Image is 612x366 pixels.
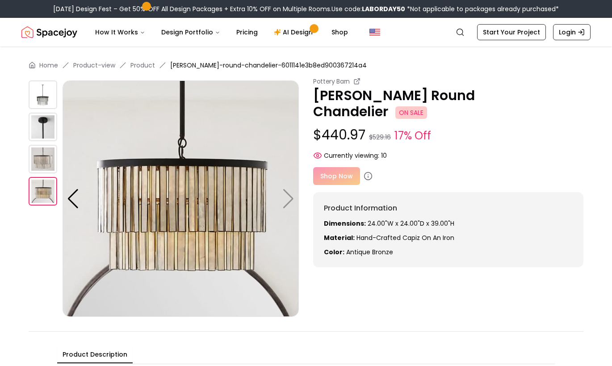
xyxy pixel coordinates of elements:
button: Product Description [57,346,133,363]
span: ON SALE [395,106,427,119]
small: $529.16 [369,133,391,142]
img: https://storage.googleapis.com/spacejoy-main/assets/6011141e3b8ed900367214a4/product_2_4cp5b7l7052a [29,145,57,173]
span: Currently viewing: [324,151,379,160]
small: Pottery Barn [313,77,350,86]
a: Login [553,24,591,40]
nav: Global [21,18,591,46]
p: [PERSON_NAME] Round Chandelier [313,88,583,120]
a: AI Design [267,23,323,41]
span: antique bronze [346,248,393,257]
small: 17% Off [394,128,431,144]
button: How It Works [88,23,152,41]
a: Product [130,61,155,70]
p: 24.00"W x 24.00"D x 39.00"H [324,219,573,228]
span: 10 [381,151,387,160]
nav: Main [88,23,355,41]
img: https://storage.googleapis.com/spacejoy-main/assets/6011141e3b8ed900367214a4/product_3_cfi6igg5ekoi [29,177,57,206]
span: *Not applicable to packages already purchased* [405,4,559,13]
img: https://storage.googleapis.com/spacejoy-main/assets/6011141e3b8ed900367214a4/product_3_cfi6igg5ekoi [63,80,299,317]
a: Home [39,61,58,70]
strong: Dimensions: [324,219,366,228]
a: Start Your Project [477,24,546,40]
img: Spacejoy Logo [21,23,77,41]
button: Design Portfolio [154,23,227,41]
strong: Color: [324,248,344,257]
a: Spacejoy [21,23,77,41]
h6: Product Information [324,203,573,214]
a: Product-view [73,61,115,70]
nav: breadcrumb [29,61,583,70]
a: Shop [324,23,355,41]
img: United States [369,27,380,38]
span: Use code: [331,4,405,13]
img: https://storage.googleapis.com/spacejoy-main/assets/6011141e3b8ed900367214a4/product_0_l13e64o0jc96 [29,80,57,109]
a: Pricing [229,23,265,41]
strong: Material: [324,233,355,242]
img: https://storage.googleapis.com/spacejoy-main/assets/6011141e3b8ed900367214a4/product_1_1l3b6l3bogbg [29,113,57,141]
div: [DATE] Design Fest – Get 50% OFF All Design Packages + Extra 10% OFF on Multiple Rooms. [53,4,559,13]
p: $440.97 [313,127,583,144]
b: LABORDAY50 [362,4,405,13]
span: hand-crafted capiz on an iron [356,233,454,242]
span: [PERSON_NAME]-round-chandelier-6011141e3b8ed900367214a4 [170,61,367,70]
